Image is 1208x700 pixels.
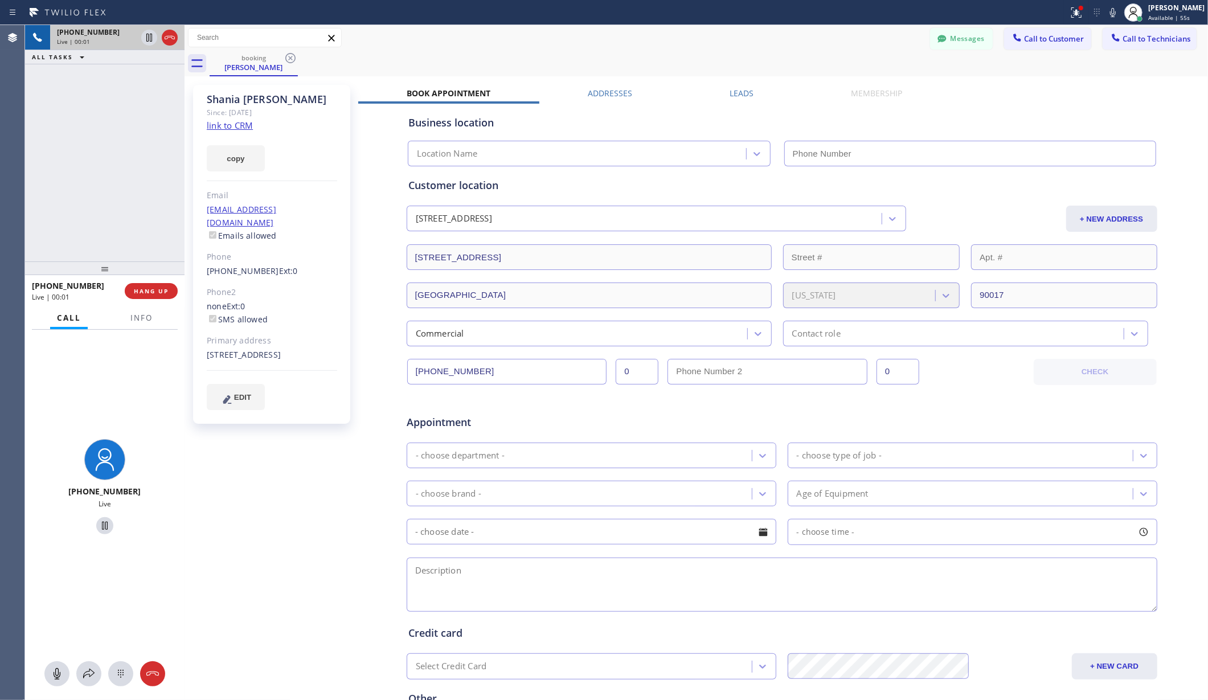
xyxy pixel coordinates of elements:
[1103,28,1197,50] button: Call to Technicians
[50,307,88,329] button: Call
[416,487,481,500] div: - choose brand -
[76,661,101,686] button: Open directory
[207,251,337,264] div: Phone
[140,661,165,686] button: Hang up
[1024,34,1084,44] span: Call to Customer
[416,660,487,673] div: Select Credit Card
[408,178,1156,193] div: Customer location
[407,519,776,545] input: - choose date -
[207,120,253,131] a: link to CRM
[407,415,656,430] span: Appointment
[730,88,754,99] label: Leads
[162,30,178,46] button: Hang up
[96,517,113,534] button: Hold Customer
[57,38,90,46] span: Live | 00:01
[32,53,73,61] span: ALL TASKS
[792,327,841,340] div: Contact role
[234,393,251,402] span: EDIT
[207,189,337,202] div: Email
[69,486,141,497] span: [PHONE_NUMBER]
[207,334,337,347] div: Primary address
[588,88,633,99] label: Addresses
[25,50,96,64] button: ALL TASKS
[971,283,1157,308] input: ZIP
[797,487,869,500] div: Age of Equipment
[1123,34,1190,44] span: Call to Technicians
[797,449,882,462] div: - choose type of job -
[416,449,505,462] div: - choose department -
[227,301,245,312] span: Ext: 0
[141,30,157,46] button: Hold Customer
[134,287,169,295] span: HANG UP
[130,313,153,323] span: Info
[189,28,341,47] input: Search
[44,661,69,686] button: Mute
[207,106,337,119] div: Since: [DATE]
[797,526,855,537] span: - choose time -
[417,148,478,161] div: Location Name
[616,359,658,384] input: Ext.
[32,292,69,302] span: Live | 00:01
[32,280,104,291] span: [PHONE_NUMBER]
[416,327,464,340] div: Commercial
[1072,653,1157,679] button: + NEW CARD
[108,661,133,686] button: Open dialpad
[407,283,772,308] input: City
[1105,5,1121,21] button: Mute
[408,115,1156,130] div: Business location
[1004,28,1091,50] button: Call to Customer
[124,307,159,329] button: Info
[207,265,279,276] a: [PHONE_NUMBER]
[407,88,491,99] label: Book Appointment
[209,315,216,322] input: SMS allowed
[211,62,297,72] div: [PERSON_NAME]
[668,359,867,384] input: Phone Number 2
[407,359,607,384] input: Phone Number
[57,27,120,37] span: [PHONE_NUMBER]
[1148,3,1205,13] div: [PERSON_NAME]
[211,54,297,62] div: booking
[207,204,276,228] a: [EMAIL_ADDRESS][DOMAIN_NAME]
[930,28,993,50] button: Messages
[99,499,111,509] span: Live
[57,313,81,323] span: Call
[207,145,265,171] button: copy
[877,359,919,384] input: Ext. 2
[407,244,772,270] input: Address
[416,212,492,226] div: [STREET_ADDRESS]
[783,244,960,270] input: Street #
[1066,206,1157,232] button: + NEW ADDRESS
[971,244,1157,270] input: Apt. #
[207,286,337,299] div: Phone2
[209,231,216,239] input: Emails allowed
[207,93,337,106] div: Shania [PERSON_NAME]
[851,88,903,99] label: Membership
[1034,359,1157,385] button: CHECK
[125,283,178,299] button: HANG UP
[207,314,268,325] label: SMS allowed
[211,51,297,75] div: Shania Kelly
[1148,14,1190,22] span: Available | 55s
[408,625,1156,641] div: Credit card
[207,230,277,241] label: Emails allowed
[784,141,1156,166] input: Phone Number
[207,384,265,410] button: EDIT
[279,265,298,276] span: Ext: 0
[207,300,337,326] div: none
[207,349,337,362] div: [STREET_ADDRESS]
